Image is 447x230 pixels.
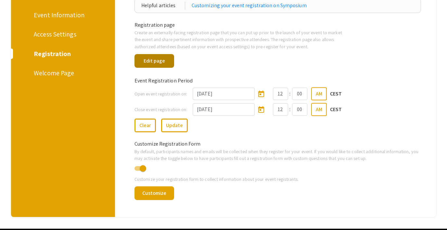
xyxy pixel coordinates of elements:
p: By default, participants names and emails will be collected when they register for your event. If... [134,148,421,162]
div: Registration page [130,21,426,29]
button: Open calendar [255,103,268,116]
div: Welcome Page [34,68,90,78]
div: : [288,106,292,113]
button: AM [311,87,327,100]
div: Event Information [34,10,90,20]
button: Clear [134,119,156,132]
input: Hours [273,103,288,116]
input: Minutes [292,103,307,116]
div: Helpful articles [141,2,185,9]
label: Close event registration on: [134,106,187,113]
button: Customize [134,186,174,200]
iframe: Chat [5,201,28,225]
input: Minutes [292,88,307,100]
button: Open calendar [255,87,268,100]
button: Update [161,119,188,132]
p: Create an externally-facing registration page that you can put up prior to the launch of your eve... [134,29,347,50]
p: CEST [330,106,342,113]
div: Event Registration Period [130,77,426,85]
a: Customizing your event registration on Symposium [192,2,307,9]
p: CEST [330,90,342,98]
label: Open event registration on: [134,90,187,97]
button: AM [311,103,327,116]
p: Customize your registration form to collect information about your event registrants. [134,176,421,183]
div: Registration [34,49,90,59]
input: Hours [273,88,288,100]
div: Access Settings [34,29,90,39]
button: Edit page [134,54,174,68]
div: Customize Registration Form [130,140,426,148]
div: : [288,90,292,98]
